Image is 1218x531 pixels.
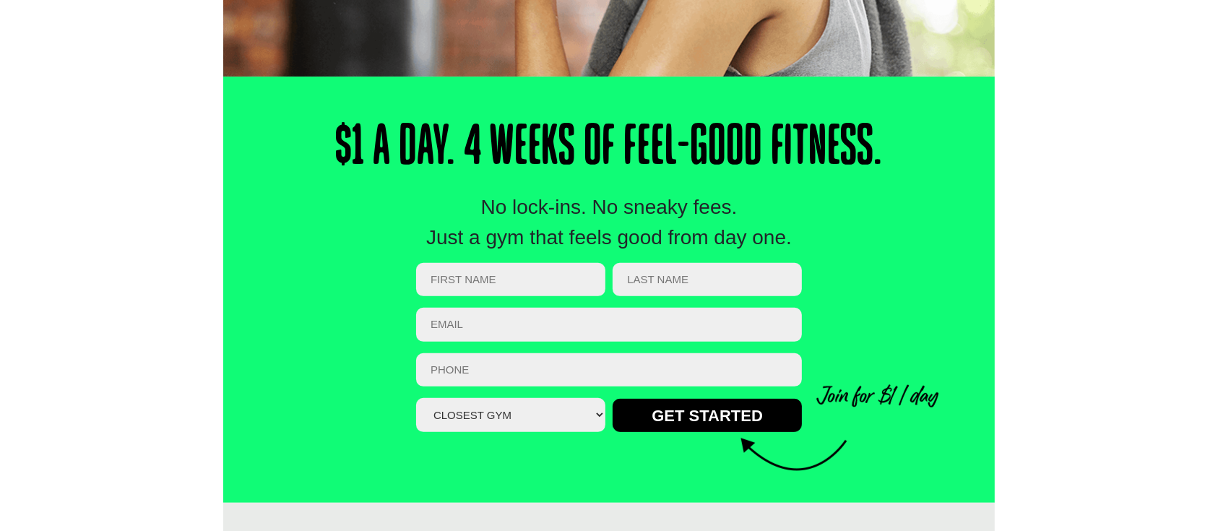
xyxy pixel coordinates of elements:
[613,399,802,432] input: GET STARTED
[416,263,605,297] input: FIRST NAME
[416,192,802,253] div: No lock-ins. No sneaky fees. Just a gym that feels good from day one.
[301,120,917,178] h1: $1 a Day. 4 Weeks of Feel-Good Fitness.
[613,263,802,297] input: LAST NAME
[416,353,802,387] input: PHONE
[416,308,802,342] input: Email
